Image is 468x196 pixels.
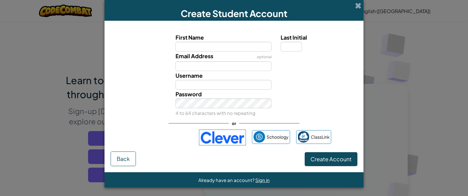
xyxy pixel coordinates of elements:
[117,155,130,162] span: Back
[229,119,239,128] span: or
[111,151,136,166] button: Back
[199,130,246,145] img: clever-logo-blue.png
[257,55,271,59] span: optional
[175,91,202,98] span: Password
[134,131,196,144] iframe: Sign in with Google Button
[311,133,330,141] span: ClassLink
[281,34,307,41] span: Last Initial
[255,177,270,183] a: Sign in
[181,8,287,19] span: Create Student Account
[175,52,213,59] span: Email Address
[267,133,289,141] span: Schoology
[253,131,265,143] img: schoology.png
[305,152,357,166] button: Create Account
[175,34,204,41] span: First Name
[175,72,203,79] span: Username
[310,155,352,162] span: Create Account
[198,177,255,183] span: Already have an account?
[175,110,255,116] small: 4 to 64 characters with no repeating
[298,131,309,143] img: classlink-logo-small.png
